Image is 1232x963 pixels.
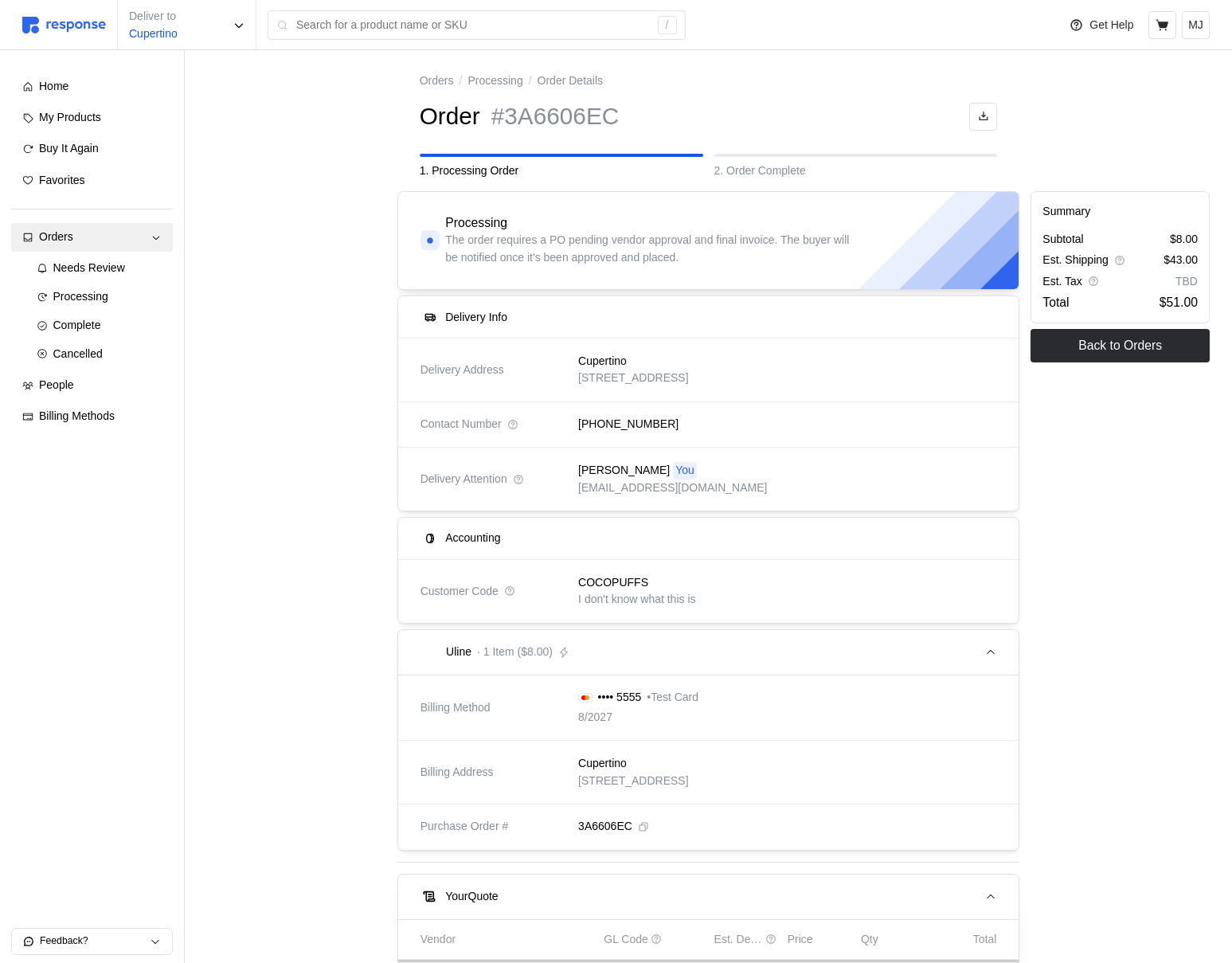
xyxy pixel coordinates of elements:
[578,709,612,726] p: 8/2027
[604,931,648,949] p: GL Code
[1164,252,1198,269] p: $43.00
[25,283,174,311] a: Processing
[11,223,173,252] a: Orders
[11,371,173,400] a: People
[445,214,507,233] h4: Processing
[578,591,695,609] p: I don't know what this is
[578,416,679,433] p: [PHONE_NUMBER]
[420,471,507,488] span: Delivery Attention
[25,311,174,340] a: Complete
[39,174,85,186] span: Favorites
[39,142,99,155] span: Buy It Again
[578,773,688,790] p: [STREET_ADDRESS]
[40,934,150,949] p: Feedback?
[39,378,74,391] span: People
[529,72,532,90] p: /
[675,462,694,480] p: You
[1089,17,1133,34] p: Get Help
[1078,335,1162,355] p: Back to Orders
[420,162,703,180] p: 1. Processing Order
[445,530,500,546] h5: Accounting
[467,72,522,90] a: Processing
[129,8,178,25] p: Deliver to
[445,232,852,266] p: The order requires a PO pending vendor approval and final invoice. The buyer will be notified onc...
[53,261,125,274] span: Needs Review
[578,755,627,773] p: Cupertino
[658,16,677,35] div: /
[460,72,463,90] p: /
[861,931,878,949] p: Qty
[538,72,603,90] p: Order Details
[647,689,698,707] p: • Test Card
[1042,231,1083,249] p: Subtotal
[420,583,499,601] span: Customer Code
[420,818,509,836] span: Purchase Order #
[1042,292,1069,312] p: Total
[11,402,173,431] a: Billing Methods
[445,888,498,905] h5: Your Quote
[714,931,763,949] p: Est. Delivery
[12,929,172,954] button: Feedback?
[446,644,471,661] p: Uline
[420,931,456,949] p: Vendor
[39,409,115,422] span: Billing Methods
[53,290,108,303] span: Processing
[788,931,813,949] p: Price
[39,111,101,123] span: My Products
[491,101,619,132] h1: #3A6606EC
[714,162,998,180] p: 2. Order Complete
[1042,273,1082,291] p: Est. Tax
[578,353,627,370] p: Cupertino
[1042,203,1198,220] h5: Summary
[1042,252,1109,269] p: Est. Shipping
[1031,329,1210,362] button: Back to Orders
[39,80,68,92] span: Home
[1188,17,1203,34] p: MJ
[477,644,553,661] p: · 1 Item ($8.00)
[11,166,173,195] a: Favorites
[398,875,1019,919] button: YourQuote
[53,319,101,331] span: Complete
[420,362,504,379] span: Delivery Address
[129,25,178,43] p: Cupertino
[296,11,649,40] input: Search for a product name or SKU
[22,17,106,33] img: svg%3e
[11,72,173,101] a: Home
[973,931,997,949] p: Total
[11,135,173,163] a: Buy It Again
[420,416,502,433] span: Contact Number
[398,675,1019,850] div: Uline· 1 Item ($8.00)
[1170,231,1198,249] p: $8.00
[445,309,507,326] h5: Delivery Info
[25,254,174,283] a: Needs Review
[11,104,173,132] a: My Products
[420,764,494,781] span: Billing Address
[598,689,642,707] p: •••• 5555
[578,462,670,480] p: [PERSON_NAME]
[25,340,174,369] a: Cancelled
[420,101,480,132] h1: Order
[578,370,688,387] p: [STREET_ADDRESS]
[1160,292,1198,312] p: $51.00
[1182,11,1210,39] button: MJ
[53,347,103,360] span: Cancelled
[1060,10,1143,41] button: Get Help
[39,229,145,246] div: Orders
[578,818,632,836] p: 3A6606EC
[420,699,491,717] span: Billing Method
[420,72,454,90] a: Orders
[578,574,648,592] p: COCOPUFFS
[578,480,767,497] p: [EMAIL_ADDRESS][DOMAIN_NAME]
[578,693,593,703] img: svg%3e
[1175,273,1198,291] p: TBD
[398,630,1019,675] button: Uline· 1 Item ($8.00)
